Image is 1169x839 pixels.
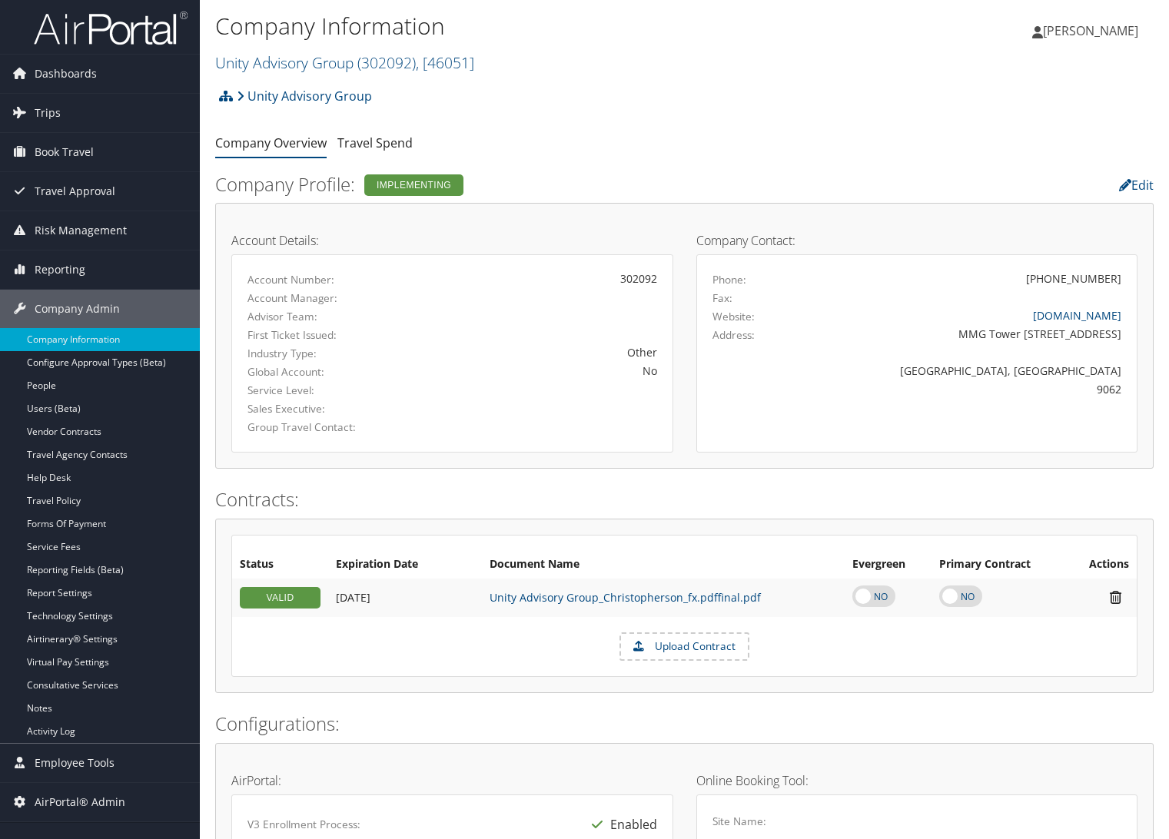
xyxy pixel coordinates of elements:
label: Phone: [712,272,746,287]
th: Status [232,551,328,579]
span: , [ 46051 ] [416,52,474,73]
div: 302092 [392,270,657,287]
span: Dashboards [35,55,97,93]
label: Website: [712,309,755,324]
label: Site Name: [712,814,766,829]
th: Expiration Date [328,551,482,579]
label: V3 Enrollment Process: [247,817,360,832]
label: Upload Contract [621,634,748,660]
h4: Company Contact: [696,234,1138,247]
h4: Online Booking Tool: [696,774,1138,787]
span: Company Admin [35,290,120,328]
span: Employee Tools [35,744,115,782]
div: MMG Tower [STREET_ADDRESS] [820,326,1121,342]
div: Implementing [364,174,463,196]
label: Sales Executive: [247,401,368,416]
div: Other [392,344,657,360]
a: Unity Advisory Group_Christopherson_fx.pdffinal.pdf [490,590,761,605]
label: Service Level: [247,383,368,398]
a: Edit [1119,177,1154,194]
label: Global Account: [247,364,368,380]
a: Unity Advisory Group [215,52,474,73]
div: [GEOGRAPHIC_DATA], [GEOGRAPHIC_DATA] [820,363,1121,379]
span: Book Travel [35,133,94,171]
label: Account Manager: [247,290,368,306]
a: [PERSON_NAME] [1032,8,1154,54]
span: Reporting [35,250,85,289]
span: Risk Management [35,211,127,250]
label: Address: [712,327,755,343]
th: Document Name [482,551,845,579]
label: Account Number: [247,272,368,287]
i: Remove Contract [1102,589,1129,605]
h2: Configurations: [215,711,1154,737]
a: [DOMAIN_NAME] [1033,308,1121,323]
h2: Company Profile: [215,171,833,197]
span: Trips [35,94,61,132]
label: Group Travel Contact: [247,419,368,435]
h4: Account Details: [231,234,673,247]
div: No [392,363,657,379]
th: Primary Contract [932,551,1067,579]
th: Evergreen [845,551,932,579]
span: [PERSON_NAME] [1043,22,1138,39]
span: ( 302092 ) [357,52,416,73]
div: Enabled [584,811,657,838]
h4: AirPortal: [231,774,673,787]
label: Industry Type: [247,346,368,361]
div: [PHONE_NUMBER] [1026,270,1121,287]
div: Add/Edit Date [336,591,474,605]
div: VALID [240,587,320,609]
h2: Contracts: [215,486,1154,512]
label: Advisor Team: [247,309,368,324]
a: Unity Advisory Group [237,81,372,111]
div: 9062 [820,381,1121,397]
span: [DATE] [336,590,370,605]
h1: Company Information [215,10,841,42]
label: First Ticket Issued: [247,327,368,343]
span: AirPortal® Admin [35,783,125,821]
img: airportal-logo.png [34,10,188,46]
label: Fax: [712,290,732,306]
a: Travel Spend [337,134,413,151]
span: Travel Approval [35,172,115,211]
a: Company Overview [215,134,327,151]
th: Actions [1067,551,1137,579]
